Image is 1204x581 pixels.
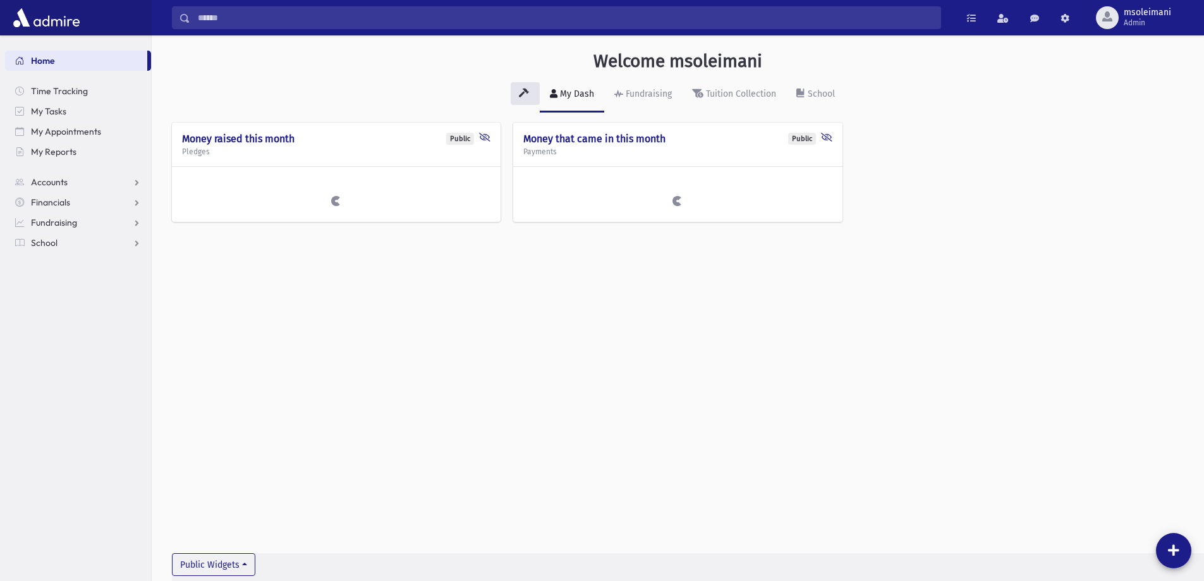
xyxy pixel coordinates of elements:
h5: Pledges [182,147,490,156]
div: School [805,89,835,99]
a: My Reports [5,142,151,162]
h4: Money that came in this month [523,133,832,145]
span: School [31,237,58,248]
a: Accounts [5,172,151,192]
span: Admin [1124,18,1171,28]
span: Financials [31,197,70,208]
img: AdmirePro [10,5,83,30]
span: My Appointments [31,126,101,137]
a: School [786,77,845,113]
span: Home [31,55,55,66]
button: Public Widgets [172,553,255,576]
h3: Welcome msoleimani [593,51,762,72]
h5: Payments [523,147,832,156]
span: Time Tracking [31,85,88,97]
a: Home [5,51,147,71]
div: Public [788,133,816,145]
div: My Dash [557,89,594,99]
a: My Dash [540,77,604,113]
h4: Money raised this month [182,133,490,145]
span: My Tasks [31,106,66,117]
a: Financials [5,192,151,212]
a: Time Tracking [5,81,151,101]
a: Fundraising [604,77,682,113]
div: Public [446,133,474,145]
span: msoleimani [1124,8,1171,18]
span: Accounts [31,176,68,188]
div: Fundraising [623,89,672,99]
a: Fundraising [5,212,151,233]
input: Search [190,6,940,29]
a: My Appointments [5,121,151,142]
a: My Tasks [5,101,151,121]
a: School [5,233,151,253]
div: Tuition Collection [703,89,776,99]
span: Fundraising [31,217,77,228]
span: My Reports [31,146,76,157]
a: Tuition Collection [682,77,786,113]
